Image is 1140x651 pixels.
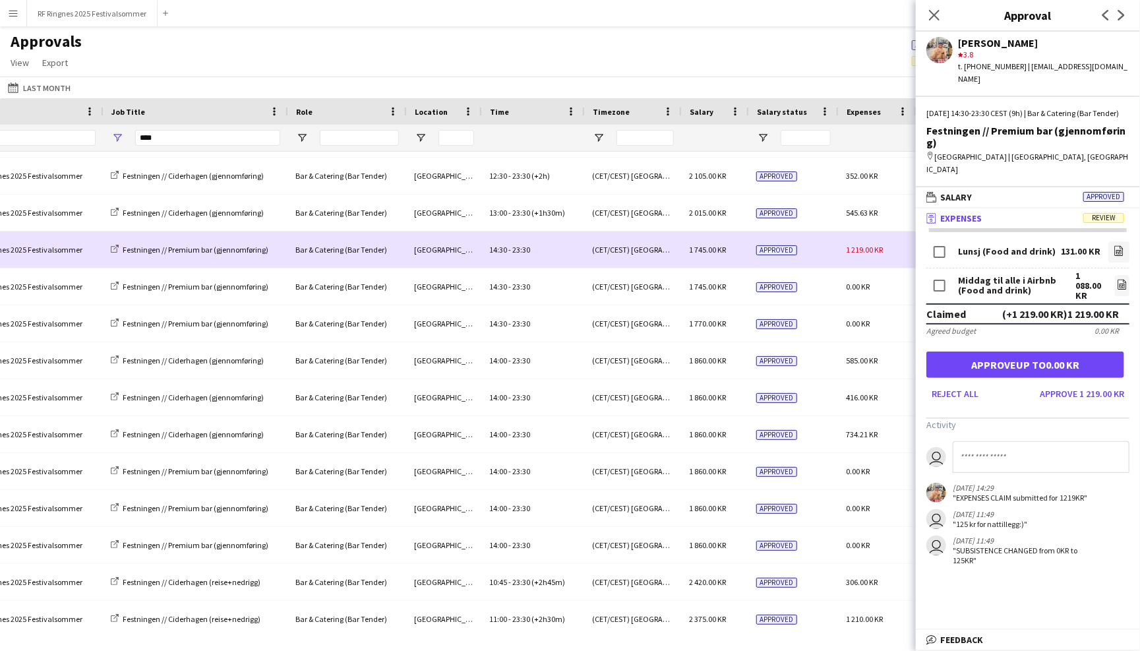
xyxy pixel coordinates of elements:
span: Festningen // Ciderhagen (gjennomføring) [123,392,264,402]
span: - [508,429,511,439]
div: Bar & Catering (Bar Tender) [287,601,406,637]
div: Bar & Catering (Bar Tender) [287,305,406,342]
div: [DATE] 14:30-23:30 CEST (9h) | Bar & Catering (Bar Tender) [926,108,1129,119]
div: [GEOGRAPHIC_DATA] [406,195,481,231]
div: "SUBSISTENCE CHANGED from 0KR to 125KR" [953,545,1089,565]
span: 108 [912,54,976,66]
div: [GEOGRAPHIC_DATA] [406,158,481,194]
div: [GEOGRAPHIC_DATA] [406,268,481,305]
a: Festningen // Ciderhagen (gjennomføring) [111,429,264,439]
a: Festningen // Premium bar (gjennomføring) [111,466,268,476]
mat-expansion-panel-header: ExpensesReview [916,208,1140,228]
span: - [508,540,511,550]
div: Bar & Catering (Bar Tender) [287,232,406,268]
span: - [508,392,511,402]
span: Role [296,107,313,117]
span: Festningen // Ciderhagen (gjennomføring) [123,208,264,218]
input: Role Filter Input [320,130,399,146]
span: 23:30 [512,392,530,402]
span: 23:30 [512,171,530,181]
span: Approved [756,541,797,551]
span: 352.00 KR [846,171,878,181]
span: 23:30 [512,614,530,624]
span: Export [42,57,68,69]
div: (CET/CEST) [GEOGRAPHIC_DATA] [584,342,681,379]
div: [GEOGRAPHIC_DATA] [406,453,481,489]
div: [DATE] 14:29 [953,483,1087,493]
span: 23:30 [512,282,530,292]
div: [DATE] 11:49 [953,509,1028,519]
a: Festningen // Ciderhagen (reise+nedrigg) [111,577,260,587]
span: 1167 of 2116 [912,38,1013,50]
span: 14:00 [489,466,507,476]
span: 23:30 [512,503,530,513]
span: 545.63 KR [846,208,878,218]
div: Festningen // Premium bar (gjennomføring) [926,125,1129,148]
div: [GEOGRAPHIC_DATA] [406,305,481,342]
span: Approved [756,467,797,477]
div: "125 kr for nattillegg:)" [953,519,1028,529]
span: 23:30 [512,466,530,476]
h3: Approval [916,7,1140,24]
span: Time [490,107,509,117]
span: Feedback [940,634,983,646]
button: Last Month [5,80,73,96]
span: Festningen // Ciderhagen (gjennomføring) [123,356,264,365]
span: Festningen // Ciderhagen (gjennomføring) [123,171,264,181]
span: 11:00 [489,614,507,624]
div: (CET/CEST) [GEOGRAPHIC_DATA] [584,416,681,452]
span: 585.00 KR [846,356,878,365]
span: 1 860.00 KR [689,503,726,513]
a: Festningen // Ciderhagen (gjennomføring) [111,356,264,365]
span: Expenses [940,212,982,224]
button: Open Filter Menu [757,132,769,144]
div: (CET/CEST) [GEOGRAPHIC_DATA] [584,305,681,342]
div: Bar & Catering (Bar Tender) [287,490,406,526]
span: 1 860.00 KR [689,392,726,402]
div: [PERSON_NAME] [958,37,1129,49]
app-user-avatar: Mille Berger [926,509,946,529]
span: 1 745.00 KR [689,245,726,255]
div: ExpensesReview [916,228,1140,582]
span: (+2h45m) [531,577,565,587]
div: Claimed [926,307,966,321]
div: "EXPENSES CLAIM submitted for 1219KR" [953,493,1087,503]
span: Festningen // Premium bar (gjennomføring) [123,540,268,550]
span: 0.00 KR [846,466,870,476]
button: RF Ringnes 2025 Festivalsommer [27,1,158,26]
span: (+2h) [531,171,550,181]
span: Expenses [847,107,881,117]
span: Location [415,107,448,117]
div: (CET/CEST) [GEOGRAPHIC_DATA] [584,601,681,637]
span: 1 860.00 KR [689,356,726,365]
div: [GEOGRAPHIC_DATA] [406,564,481,600]
span: - [508,614,511,624]
a: Festningen // Ciderhagen (gjennomføring) [111,392,264,402]
span: 23:30 [512,356,530,365]
span: Approved [756,393,797,403]
span: 306.00 KR [846,577,878,587]
span: Approved [756,504,797,514]
span: - [508,577,511,587]
a: Festningen // Premium bar (gjennomføring) [111,245,268,255]
span: Salary status [757,107,807,117]
span: Timezone [593,107,630,117]
span: (+1h30m) [531,208,565,218]
div: (CET/CEST) [GEOGRAPHIC_DATA] [584,490,681,526]
span: - [508,245,511,255]
span: 0.00 KR [846,282,870,292]
span: 10:45 [489,577,507,587]
a: Festningen // Premium bar (gjennomføring) [111,540,268,550]
div: (CET/CEST) [GEOGRAPHIC_DATA] [584,195,681,231]
button: Reject all [926,383,984,404]
app-user-avatar: Mille Berger [926,536,946,555]
div: (CET/CEST) [GEOGRAPHIC_DATA] [584,232,681,268]
div: [GEOGRAPHIC_DATA] | [GEOGRAPHIC_DATA], [GEOGRAPHIC_DATA] [926,151,1129,175]
a: Festningen // Premium bar (gjennomføring) [111,319,268,328]
span: 14:00 [489,392,507,402]
span: 1 860.00 KR [689,466,726,476]
span: 1 745.00 KR [689,282,726,292]
span: Salary [690,107,713,117]
span: 2 420.00 KR [689,577,726,587]
span: Approved [756,282,797,292]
